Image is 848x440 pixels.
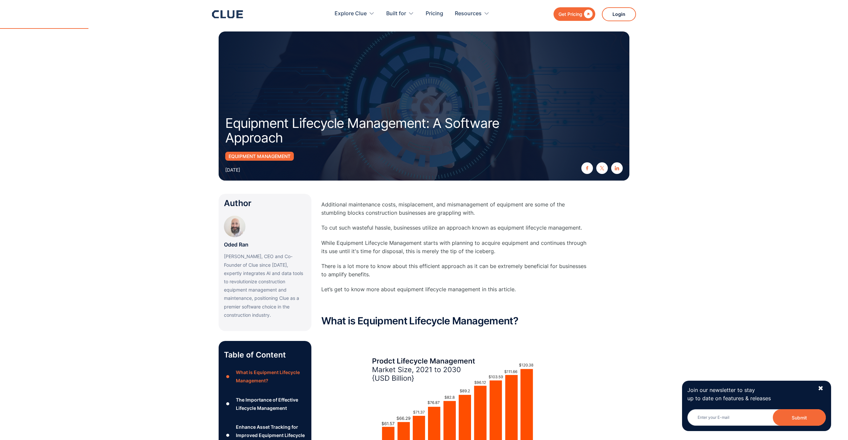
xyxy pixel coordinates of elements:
[321,239,586,255] p: While Equipment Lifecycle Management starts with planning to acquire equipment and continues thro...
[615,166,619,170] img: linkedin icon
[321,315,586,326] h2: What is Equipment Lifecycle Management?
[225,166,240,174] div: [DATE]
[224,252,306,319] p: [PERSON_NAME], CEO and Co-Founder of Clue since [DATE], expertly integrates AI and data tools to ...
[773,409,826,426] button: Submit
[585,166,589,170] img: facebook icon
[224,372,232,382] div: ●
[687,386,812,403] p: Join our newsletter to stay up to date on features & releases
[224,396,306,412] a: ●The Importance of Effective Lifecycle Management
[224,350,306,360] p: Table of Content
[236,368,306,385] div: What is Equipment Lifecycle Management?
[582,10,593,18] div: 
[225,116,503,145] h1: Equipment Lifecycle Management: A Software Approach
[386,3,406,24] div: Built for
[321,262,586,279] p: There is a lot more to know about this efficient approach as it can be extremely beneficial for b...
[554,7,595,21] a: Get Pricing
[321,200,586,217] p: Additional maintenance costs, misplacement, and mismanagement of equipment are some of the stumbl...
[224,368,306,385] a: ●What is Equipment Lifecycle Management?
[386,3,414,24] div: Built for
[600,166,604,170] img: twitter X icon
[558,10,582,18] div: Get Pricing
[602,7,636,21] a: Login
[224,399,232,409] div: ●
[335,3,367,24] div: Explore Clue
[236,396,306,412] div: The Importance of Effective Lifecycle Management
[455,3,490,24] div: Resources
[224,216,245,237] img: Oded Ran
[426,3,443,24] a: Pricing
[224,199,306,207] div: Author
[321,224,586,232] p: To cut such wasteful hassle, businesses utilize an approach known as equipment lifecycle management.
[687,409,826,426] input: Enter your E-mail
[321,301,586,309] p: ‍
[335,3,375,24] div: Explore Clue
[321,285,586,294] p: Let’s get to know more about equipment lifecycle management in this article.
[818,384,823,393] div: ✖
[224,241,248,249] p: Oded Ran
[455,3,482,24] div: Resources
[225,152,294,161] a: Equipment Management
